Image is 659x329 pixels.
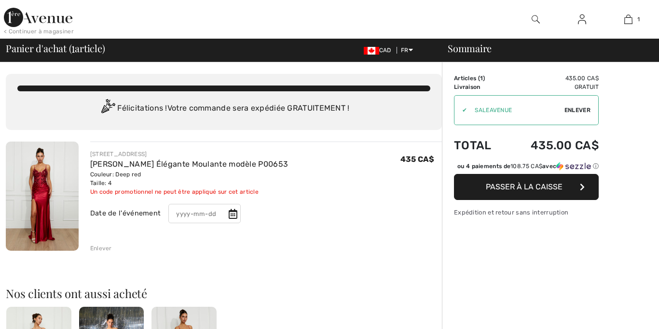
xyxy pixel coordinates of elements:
[510,163,542,170] span: 108.75 CA$
[454,129,505,162] td: Total
[556,162,591,171] img: Sezzle
[480,75,483,82] span: 1
[17,99,430,118] div: Félicitations ! Votre commande sera expédiée GRATUITEMENT !
[467,96,564,125] input: Code promo
[570,14,594,26] a: Se connecter
[6,43,105,53] span: Panier d'achat ( article)
[90,208,161,219] div: Date de l'événement
[90,150,288,158] div: [STREET_ADDRESS]
[637,15,640,24] span: 1
[71,41,75,54] span: 1
[532,14,540,25] img: recherche
[98,99,117,118] img: Congratulation2.svg
[4,8,72,27] img: 1ère Avenue
[400,155,434,164] span: 435 CA$
[364,47,395,54] span: CAD
[401,47,413,54] span: FR
[454,174,599,200] button: Passer à la caisse
[457,162,599,171] div: ou 4 paiements de avec
[578,14,586,25] img: Mes infos
[90,244,112,253] div: Enlever
[168,204,241,223] input: yyyy-mm-dd
[436,43,653,53] div: Sommaire
[564,106,590,114] span: Enlever
[90,159,288,169] a: [PERSON_NAME] Élégante Moulante modèle P00653
[486,182,563,191] span: Passer à la caisse
[505,74,599,83] td: 435.00 CA$
[90,187,288,196] div: Un code promotionnel ne peut être appliqué sur cet article
[598,300,649,324] iframe: Ouvre un widget dans lequel vous pouvez chatter avec l’un de nos agents
[454,106,467,114] div: ✔
[605,14,651,25] a: 1
[454,208,599,217] div: Expédition et retour sans interruption
[364,47,379,55] img: Canadian Dollar
[454,83,505,91] td: Livraison
[90,170,288,187] div: Couleur: Deep red Taille: 4
[454,74,505,83] td: Articles ( )
[6,287,442,299] h2: Nos clients ont aussi acheté
[4,27,74,36] div: < Continuer à magasiner
[505,83,599,91] td: Gratuit
[624,14,632,25] img: Mon panier
[505,129,599,162] td: 435.00 CA$
[6,142,79,251] img: Robe Longue Élégante Moulante modèle P00653
[454,162,599,174] div: ou 4 paiements de108.75 CA$avecSezzle Cliquez pour en savoir plus sur Sezzle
